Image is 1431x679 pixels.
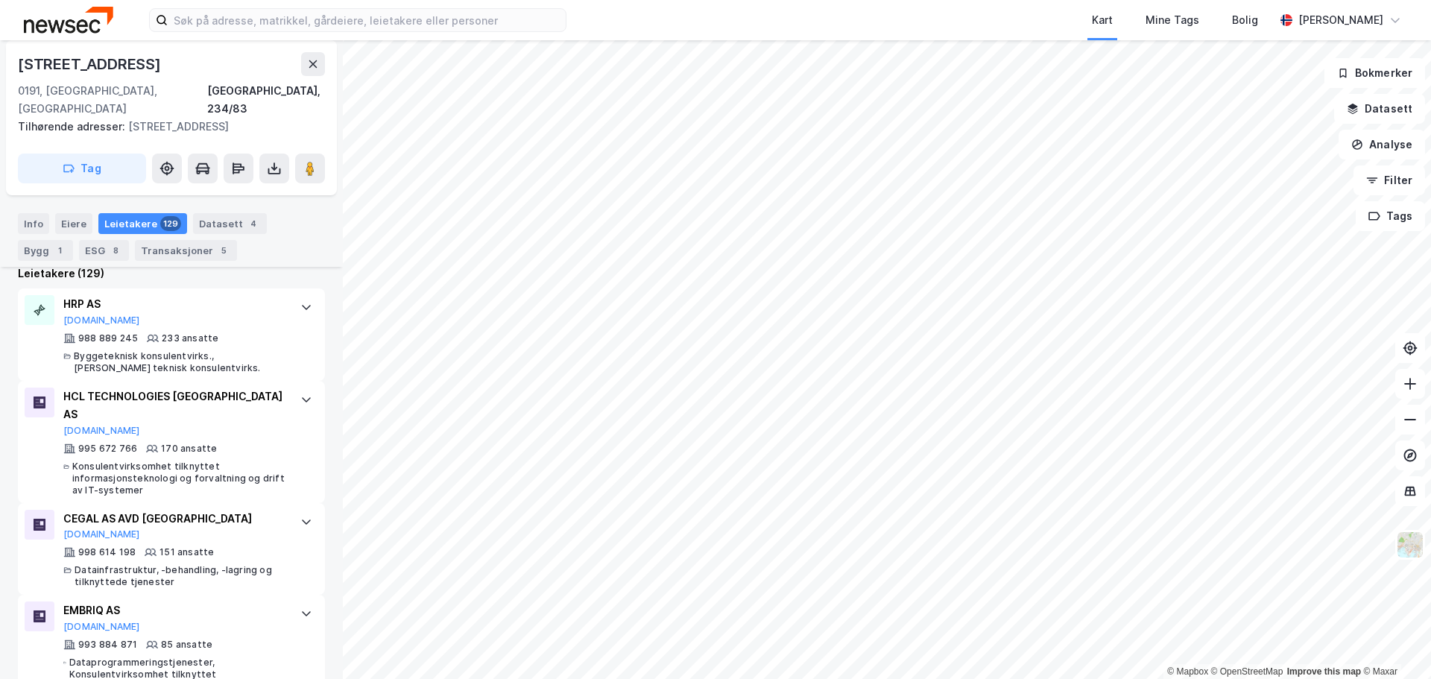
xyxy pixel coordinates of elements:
[1298,11,1383,29] div: [PERSON_NAME]
[18,118,313,136] div: [STREET_ADDRESS]
[63,388,285,423] div: HCL TECHNOLOGIES [GEOGRAPHIC_DATA] AS
[135,240,237,261] div: Transaksjoner
[75,564,285,588] div: Datainfrastruktur, -behandling, -lagring og tilknyttede tjenester
[1324,58,1425,88] button: Bokmerker
[216,243,231,258] div: 5
[108,243,123,258] div: 8
[63,315,140,326] button: [DOMAIN_NAME]
[78,443,137,455] div: 995 672 766
[246,216,261,231] div: 4
[1334,94,1425,124] button: Datasett
[1339,130,1425,160] button: Analyse
[193,213,267,234] div: Datasett
[98,213,187,234] div: Leietakere
[18,154,146,183] button: Tag
[18,120,128,133] span: Tilhørende adresser:
[18,265,325,282] div: Leietakere (129)
[1353,165,1425,195] button: Filter
[1287,666,1361,677] a: Improve this map
[78,639,137,651] div: 993 884 871
[161,639,212,651] div: 85 ansatte
[63,601,285,619] div: EMBRIQ AS
[162,332,218,344] div: 233 ansatte
[74,350,285,374] div: Byggeteknisk konsulentvirks., [PERSON_NAME] teknisk konsulentvirks.
[160,216,181,231] div: 129
[1146,11,1199,29] div: Mine Tags
[18,213,49,234] div: Info
[207,82,325,118] div: [GEOGRAPHIC_DATA], 234/83
[18,52,164,76] div: [STREET_ADDRESS]
[1356,607,1431,679] iframe: Chat Widget
[63,528,140,540] button: [DOMAIN_NAME]
[52,243,67,258] div: 1
[78,332,138,344] div: 988 889 245
[1232,11,1258,29] div: Bolig
[78,546,136,558] div: 998 614 198
[72,461,285,496] div: Konsulentvirksomhet tilknyttet informasjonsteknologi og forvaltning og drift av IT-systemer
[18,82,207,118] div: 0191, [GEOGRAPHIC_DATA], [GEOGRAPHIC_DATA]
[63,510,285,528] div: CEGAL AS AVD [GEOGRAPHIC_DATA]
[168,9,566,31] input: Søk på adresse, matrikkel, gårdeiere, leietakere eller personer
[63,425,140,437] button: [DOMAIN_NAME]
[18,240,73,261] div: Bygg
[63,621,140,633] button: [DOMAIN_NAME]
[24,7,113,33] img: newsec-logo.f6e21ccffca1b3a03d2d.png
[1356,201,1425,231] button: Tags
[63,295,285,313] div: HRP AS
[159,546,214,558] div: 151 ansatte
[161,443,217,455] div: 170 ansatte
[1211,666,1283,677] a: OpenStreetMap
[1092,11,1113,29] div: Kart
[1167,666,1208,677] a: Mapbox
[1396,531,1424,559] img: Z
[55,213,92,234] div: Eiere
[79,240,129,261] div: ESG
